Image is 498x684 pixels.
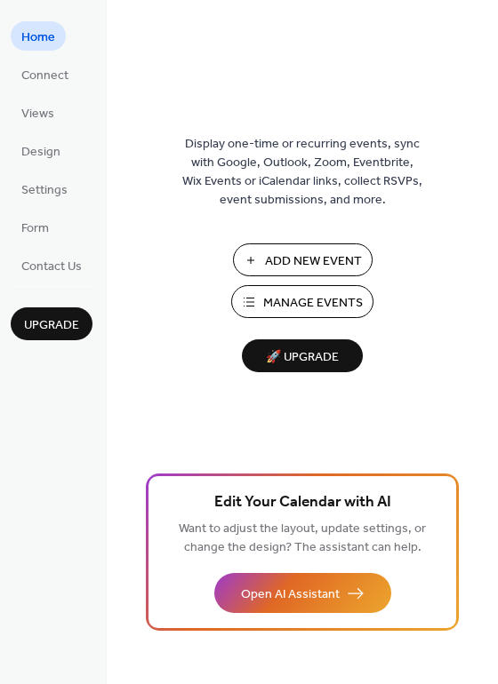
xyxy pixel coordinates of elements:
[11,307,92,340] button: Upgrade
[214,573,391,613] button: Open AI Assistant
[263,294,363,313] span: Manage Events
[21,181,68,200] span: Settings
[253,346,352,370] span: 🚀 Upgrade
[233,243,373,276] button: Add New Event
[21,219,49,238] span: Form
[242,339,363,372] button: 🚀 Upgrade
[21,143,60,162] span: Design
[21,105,54,123] span: Views
[231,285,373,318] button: Manage Events
[11,98,65,127] a: Views
[11,212,60,242] a: Form
[21,67,68,85] span: Connect
[214,490,391,515] span: Edit Your Calendar with AI
[21,28,55,47] span: Home
[24,316,79,335] span: Upgrade
[265,252,362,271] span: Add New Event
[11,136,71,165] a: Design
[241,585,340,604] span: Open AI Assistant
[11,251,92,280] a: Contact Us
[11,21,66,51] a: Home
[21,258,82,276] span: Contact Us
[11,60,79,89] a: Connect
[182,135,422,210] span: Display one-time or recurring events, sync with Google, Outlook, Zoom, Eventbrite, Wix Events or ...
[11,174,78,203] a: Settings
[179,517,426,560] span: Want to adjust the layout, update settings, or change the design? The assistant can help.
